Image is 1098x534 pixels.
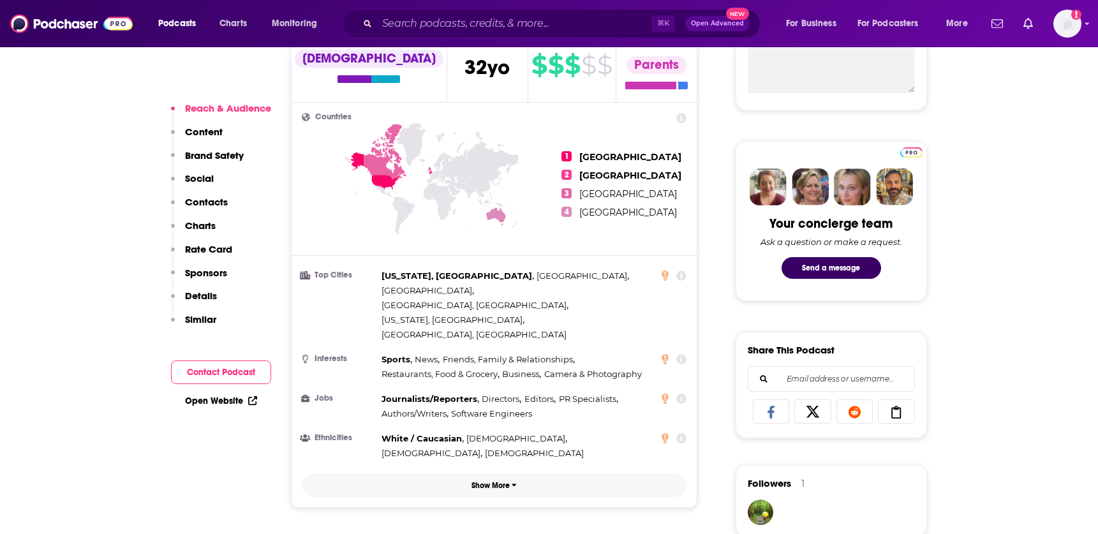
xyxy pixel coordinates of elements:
[466,431,567,446] span: ,
[946,15,968,33] span: More
[531,55,547,75] span: $
[1071,10,1081,20] svg: Add a profile image
[382,448,480,458] span: [DEMOGRAPHIC_DATA]
[185,219,216,232] p: Charts
[171,126,223,149] button: Content
[171,102,271,126] button: Reach & Audience
[382,394,477,404] span: Journalists/Reporters
[185,290,217,302] p: Details
[876,168,913,205] img: Jon Profile
[302,271,376,279] h3: Top Cities
[382,313,524,327] span: ,
[315,113,352,121] span: Countries
[537,269,629,283] span: ,
[685,16,750,31] button: Open AdvancedNew
[834,168,871,205] img: Jules Profile
[415,352,440,367] span: ,
[792,168,829,205] img: Barbara Profile
[382,298,568,313] span: ,
[382,315,523,325] span: [US_STATE], [GEOGRAPHIC_DATA]
[748,500,773,525] img: anna.r.farb
[561,188,572,198] span: 3
[171,360,271,384] button: Contact Podcast
[185,243,232,255] p: Rate Card
[382,269,534,283] span: ,
[171,267,227,290] button: Sponsors
[579,188,677,200] span: [GEOGRAPHIC_DATA]
[760,237,902,247] div: Ask a question or make a request.
[782,257,881,279] button: Send a message
[537,271,627,281] span: [GEOGRAPHIC_DATA]
[464,55,510,80] span: 32 yo
[559,392,618,406] span: ,
[544,369,642,379] span: Camera & Photography
[382,354,410,364] span: Sports
[561,151,572,161] span: 1
[836,399,873,424] a: Share on Reddit
[415,354,438,364] span: News
[185,267,227,279] p: Sponsors
[548,55,563,75] span: $
[986,13,1008,34] a: Show notifications dropdown
[382,329,567,339] span: [GEOGRAPHIC_DATA], [GEOGRAPHIC_DATA]
[565,55,580,75] span: $
[524,392,556,406] span: ,
[382,367,500,382] span: ,
[295,50,443,68] div: [DEMOGRAPHIC_DATA]
[561,170,572,180] span: 2
[748,477,791,489] span: Followers
[302,394,376,403] h3: Jobs
[10,11,133,36] img: Podchaser - Follow, Share and Rate Podcasts
[382,271,532,281] span: [US_STATE], [GEOGRAPHIC_DATA]
[185,196,228,208] p: Contacts
[937,13,984,34] button: open menu
[382,285,472,295] span: [GEOGRAPHIC_DATA]
[382,392,479,406] span: ,
[382,300,567,310] span: [GEOGRAPHIC_DATA], [GEOGRAPHIC_DATA]
[485,448,584,458] span: [DEMOGRAPHIC_DATA]
[748,366,915,392] div: Search followers
[777,13,852,34] button: open menu
[158,15,196,33] span: Podcasts
[382,433,462,443] span: White / Caucasian
[579,207,677,218] span: [GEOGRAPHIC_DATA]
[502,367,541,382] span: ,
[171,219,216,243] button: Charts
[597,55,612,75] span: $
[354,9,773,38] div: Search podcasts, credits, & more...
[579,151,681,163] span: [GEOGRAPHIC_DATA]
[382,408,447,419] span: Authors/Writers
[171,172,214,196] button: Social
[482,392,521,406] span: ,
[382,431,464,446] span: ,
[185,172,214,184] p: Social
[759,367,904,391] input: Email address or username...
[302,355,376,363] h3: Interests
[302,473,687,497] button: Show More
[382,406,449,421] span: ,
[466,433,565,443] span: [DEMOGRAPHIC_DATA]
[581,55,596,75] span: $
[171,149,244,173] button: Brand Safety
[627,56,686,74] div: Parents
[849,13,937,34] button: open menu
[302,434,376,442] h3: Ethnicities
[382,352,412,367] span: ,
[171,243,232,267] button: Rate Card
[801,478,805,489] div: 1
[750,168,787,205] img: Sydney Profile
[185,126,223,138] p: Content
[753,399,790,424] a: Share on Facebook
[185,149,244,161] p: Brand Safety
[691,20,744,27] span: Open Advanced
[443,354,573,364] span: Friends, Family & Relationships
[211,13,255,34] a: Charts
[748,344,835,356] h3: Share This Podcast
[857,15,919,33] span: For Podcasters
[382,369,498,379] span: Restaurants, Food & Grocery
[171,313,216,337] button: Similar
[219,15,247,33] span: Charts
[451,408,532,419] span: Software Engineers
[263,13,334,34] button: open menu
